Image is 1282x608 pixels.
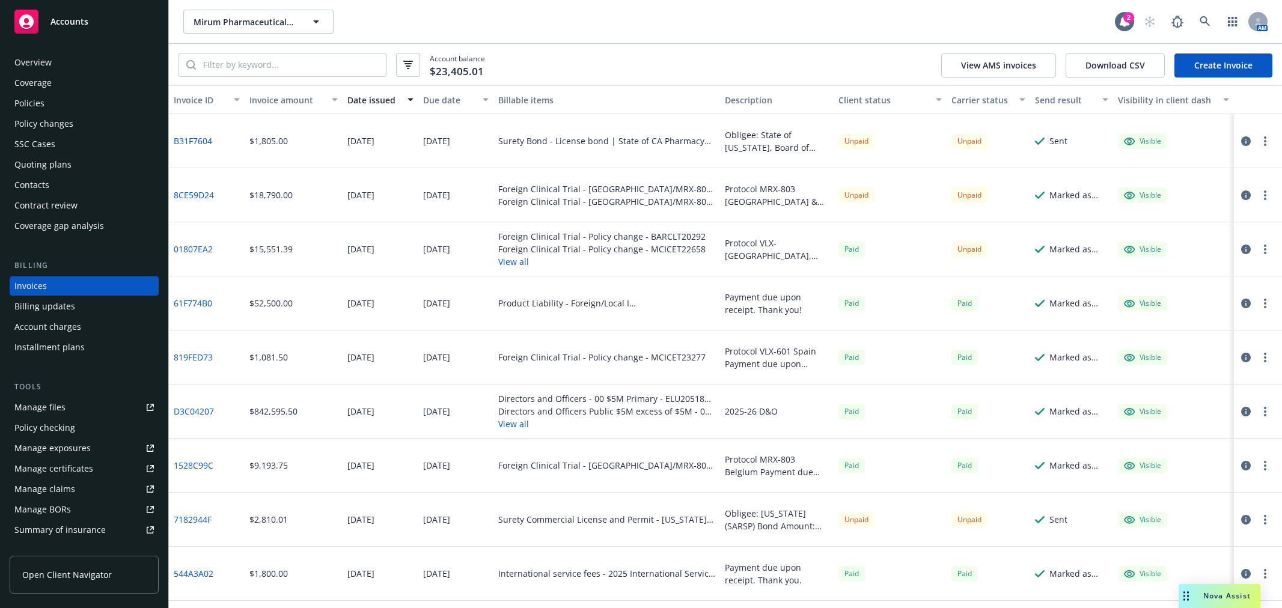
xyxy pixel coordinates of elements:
[1035,94,1095,106] div: Send result
[249,94,325,106] div: Invoice amount
[430,53,485,76] span: Account balance
[1124,244,1161,255] div: Visible
[14,338,85,357] div: Installment plans
[838,133,875,148] div: Unpaid
[498,297,715,309] div: Product Liability - Foreign/Local I [GEOGRAPHIC_DATA] Product Liability - NEV095611A/B
[347,405,374,418] div: [DATE]
[14,500,71,519] div: Manage BORs
[14,175,49,195] div: Contacts
[347,459,374,472] div: [DATE]
[1138,10,1162,34] a: Start snowing
[1049,567,1108,580] div: Marked as sent
[725,561,829,586] div: Payment due upon receipt. Thank you.
[174,405,214,418] a: D3C04207
[14,317,81,336] div: Account charges
[14,479,75,499] div: Manage claims
[838,296,865,311] div: Paid
[1049,405,1108,418] div: Marked as sent
[951,404,978,419] div: Paid
[725,183,829,208] div: Protocol MRX-803 [GEOGRAPHIC_DATA] & [GEOGRAPHIC_DATA] Paymet due upon receipt. Thank you.
[498,567,715,580] div: International service fees - 2025 International Service Fee Agreement - Local Placement - [GEOGRA...
[10,260,159,272] div: Billing
[498,183,715,195] div: Foreign Clinical Trial - [GEOGRAPHIC_DATA]/MRX-803 - MCICET25122
[1124,568,1161,579] div: Visible
[838,242,865,257] div: Paid
[951,94,1012,106] div: Carrier status
[838,404,865,419] div: Paid
[14,276,47,296] div: Invoices
[10,398,159,417] a: Manage files
[174,567,213,580] a: 544A3A02
[10,297,159,316] a: Billing updates
[1049,243,1108,255] div: Marked as sent
[725,237,829,262] div: Protocol VLX-[GEOGRAPHIC_DATA], [GEOGRAPHIC_DATA], [GEOGRAPHIC_DATA], [GEOGRAPHIC_DATA], [GEOGRAP...
[1124,352,1161,363] div: Visible
[14,541,91,560] div: Policy AI ingestions
[10,196,159,215] a: Contract review
[418,85,494,114] button: Due date
[347,513,374,526] div: [DATE]
[1124,298,1161,309] div: Visible
[498,513,715,526] div: Surety Commercial License and Permit - [US_STATE] - Non-Resident Distributor Surety Bond - 0857459
[1221,10,1245,34] a: Switch app
[720,85,834,114] button: Description
[1049,297,1108,309] div: Marked as sent
[498,459,715,472] div: Foreign Clinical Trial - [GEOGRAPHIC_DATA]/MRX-803 - MCICET24553
[838,566,865,581] span: Paid
[1124,190,1161,201] div: Visible
[838,458,865,473] div: Paid
[838,187,875,202] div: Unpaid
[1193,10,1217,34] a: Search
[1124,460,1161,471] div: Visible
[725,405,778,418] div: 2025-26 D&O
[951,350,978,365] div: Paid
[1179,584,1194,608] div: Drag to move
[423,351,450,363] div: [DATE]
[1203,591,1251,601] span: Nova Assist
[10,73,159,93] a: Coverage
[1049,189,1108,201] div: Marked as sent
[14,418,75,437] div: Policy checking
[1066,53,1165,78] button: Download CSV
[14,297,75,316] div: Billing updates
[10,135,159,154] a: SSC Cases
[834,85,947,114] button: Client status
[249,297,293,309] div: $52,500.00
[10,53,159,72] a: Overview
[1118,94,1216,106] div: Visibility in client dash
[10,5,159,38] a: Accounts
[1124,136,1161,147] div: Visible
[174,459,213,472] a: 1528C99C
[10,114,159,133] a: Policy changes
[947,85,1030,114] button: Carrier status
[1049,351,1108,363] div: Marked as sent
[10,317,159,336] a: Account charges
[174,135,212,147] a: B31F7604
[951,242,987,257] div: Unpaid
[951,133,987,148] div: Unpaid
[498,94,715,106] div: Billable items
[498,392,715,405] div: Directors and Officers - 00 $5M Primary - ELU205182-25
[14,155,72,174] div: Quoting plans
[194,16,298,28] span: Mirum Pharmaceuticals, Inc.
[498,405,715,418] div: Directors and Officers Public $5M excess of $5M - 01 $5M xs $5M - HN-0303-5789-071725
[343,85,418,114] button: Date issued
[10,94,159,113] a: Policies
[423,135,450,147] div: [DATE]
[174,243,213,255] a: 01807EA2
[174,513,212,526] a: 7182944F
[423,513,450,526] div: [DATE]
[838,350,865,365] div: Paid
[249,513,288,526] div: $2,810.01
[10,175,159,195] a: Contacts
[249,405,298,418] div: $842,595.50
[1124,514,1161,525] div: Visible
[14,196,78,215] div: Contract review
[169,85,245,114] button: Invoice ID
[951,566,978,581] div: Paid
[498,195,715,208] div: Foreign Clinical Trial - [GEOGRAPHIC_DATA]/MRX-803 - MCICET25123
[1049,459,1108,472] div: Marked as sent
